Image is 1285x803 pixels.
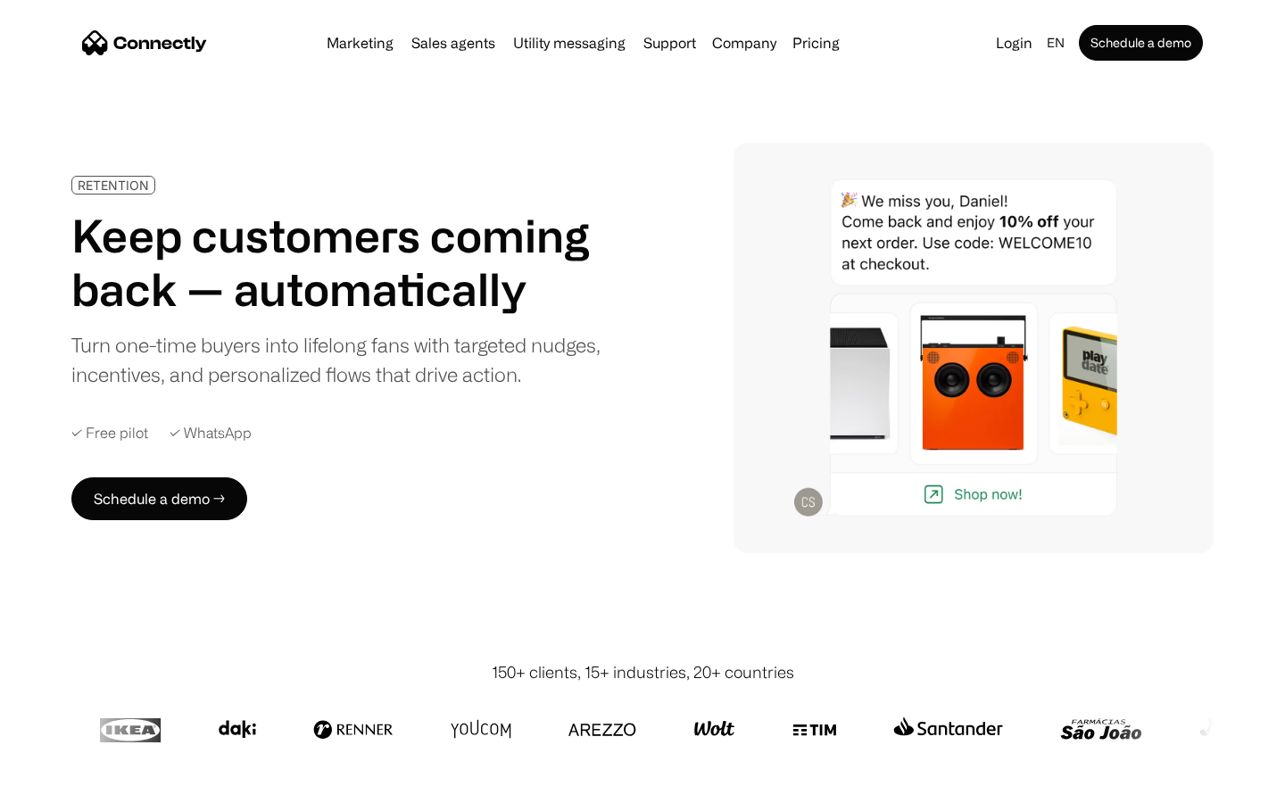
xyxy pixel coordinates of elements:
[71,330,614,389] div: Turn one-time buyers into lifelong fans with targeted nudges, incentives, and personalized flows ...
[71,477,247,520] a: Schedule a demo →
[785,36,847,50] a: Pricing
[78,178,149,192] div: RETENTION
[492,660,794,684] div: 150+ clients, 15+ industries, 20+ countries
[506,36,633,50] a: Utility messaging
[712,30,776,55] div: Company
[1079,25,1203,61] a: Schedule a demo
[989,30,1040,55] a: Login
[71,209,614,316] h1: Keep customers coming back — automatically
[404,36,502,50] a: Sales agents
[319,36,401,50] a: Marketing
[18,770,107,797] aside: Language selected: English
[636,36,703,50] a: Support
[36,772,107,797] ul: Language list
[71,425,148,442] div: ✓ Free pilot
[1047,30,1065,55] div: en
[170,425,252,442] div: ✓ WhatsApp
